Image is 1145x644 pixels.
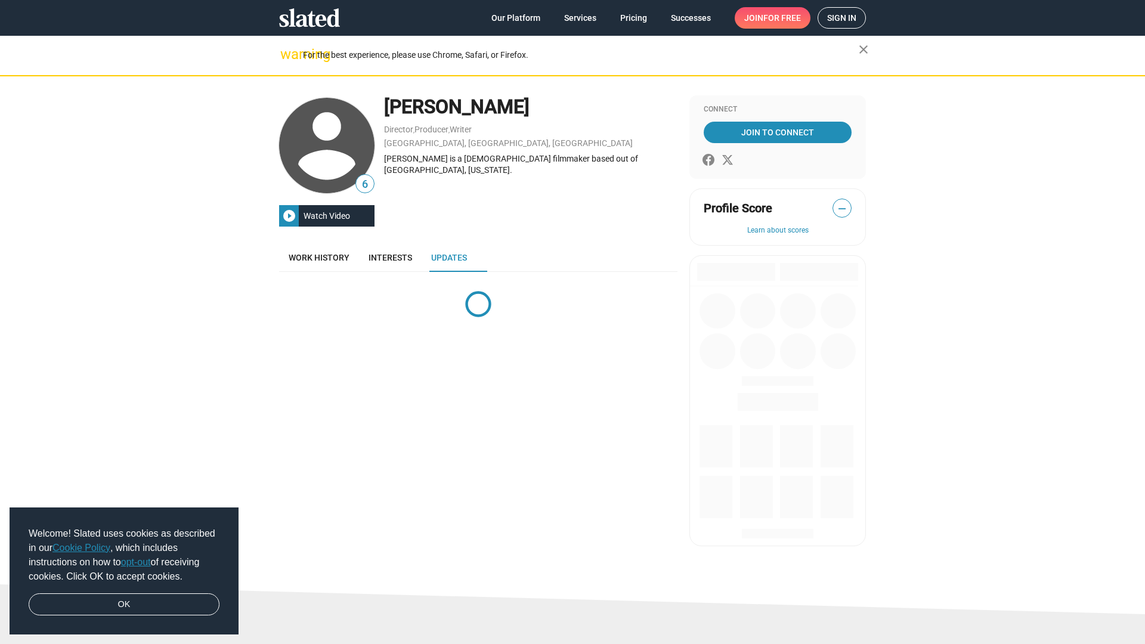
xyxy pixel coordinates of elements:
[384,94,677,120] div: [PERSON_NAME]
[704,200,772,216] span: Profile Score
[303,47,859,63] div: For the best experience, please use Chrome, Safari, or Firefox.
[735,7,810,29] a: Joinfor free
[10,507,239,635] div: cookieconsent
[818,7,866,29] a: Sign in
[564,7,596,29] span: Services
[744,7,801,29] span: Join
[414,125,448,134] a: Producer
[359,243,422,272] a: Interests
[704,105,852,114] div: Connect
[620,7,647,29] span: Pricing
[611,7,657,29] a: Pricing
[52,543,110,553] a: Cookie Policy
[369,253,412,262] span: Interests
[282,209,296,223] mat-icon: play_circle_filled
[279,243,359,272] a: Work history
[384,125,413,134] a: Director
[856,42,871,57] mat-icon: close
[482,7,550,29] a: Our Platform
[491,7,540,29] span: Our Platform
[450,125,472,134] a: Writer
[29,593,219,616] a: dismiss cookie message
[280,47,295,61] mat-icon: warning
[299,205,355,227] div: Watch Video
[29,527,219,584] span: Welcome! Slated uses cookies as described in our , which includes instructions on how to of recei...
[413,127,414,134] span: ,
[448,127,450,134] span: ,
[356,177,374,193] span: 6
[422,243,476,272] a: Updates
[827,8,856,28] span: Sign in
[671,7,711,29] span: Successes
[833,201,851,216] span: —
[555,7,606,29] a: Services
[384,138,633,148] a: [GEOGRAPHIC_DATA], [GEOGRAPHIC_DATA], [GEOGRAPHIC_DATA]
[289,253,349,262] span: Work history
[704,122,852,143] a: Join To Connect
[121,557,151,567] a: opt-out
[279,205,375,227] button: Watch Video
[704,226,852,236] button: Learn about scores
[763,7,801,29] span: for free
[431,253,467,262] span: Updates
[384,153,677,175] div: [PERSON_NAME] is a [DEMOGRAPHIC_DATA] filmmaker based out of [GEOGRAPHIC_DATA], [US_STATE].
[706,122,849,143] span: Join To Connect
[661,7,720,29] a: Successes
